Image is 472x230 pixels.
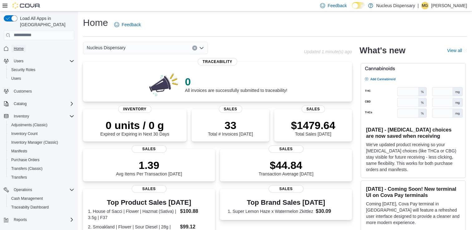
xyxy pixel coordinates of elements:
p: [PERSON_NAME] [431,2,467,9]
button: Users [6,74,77,83]
button: Purchase Orders [6,156,77,164]
dt: 1. Super Lemon Haze x Watermelon Zkittlez [228,208,313,214]
span: Transfers (Classic) [11,166,42,171]
button: Operations [11,186,35,194]
button: Reports [1,215,77,224]
span: Sales [132,185,167,193]
span: Catalog [11,100,74,108]
a: Inventory Manager (Classic) [9,139,61,146]
span: Sales [219,105,242,113]
p: We've updated product receiving so your [MEDICAL_DATA] choices (like THCa or CBG) stay visible fo... [366,141,460,173]
img: Cova [12,2,41,9]
h3: Top Brand Sales [DATE] [228,199,344,206]
span: Traceabilty Dashboard [11,205,49,210]
button: Transfers (Classic) [6,164,77,173]
p: $1479.64 [291,119,335,132]
span: Manifests [9,147,74,155]
div: Expired or Expiring in Next 30 Days [100,119,169,137]
h1: Home [83,17,108,29]
span: Transfers (Classic) [9,165,74,172]
span: Customers [11,87,74,95]
span: Load All Apps in [GEOGRAPHIC_DATA] [17,15,74,28]
span: Inventory [118,105,152,113]
button: Catalog [1,99,77,108]
span: Sales [269,185,304,193]
a: Adjustments (Classic) [9,121,50,129]
span: MG [422,2,428,9]
span: Inventory Count [11,131,38,136]
img: 0 [148,72,180,97]
p: | [417,2,419,9]
button: Reports [11,216,29,223]
dt: 1. House of Sacci | Flower | Hazmat (Sativa) | 3.5g | F37 [88,208,178,221]
span: Users [14,59,23,64]
a: View allExternal link [447,48,467,53]
a: Traceabilty Dashboard [9,204,51,211]
span: Inventory Manager (Classic) [9,139,74,146]
input: Dark Mode [352,2,365,9]
span: Catalog [14,101,27,106]
button: Adjustments (Classic) [6,121,77,129]
span: Adjustments (Classic) [9,121,74,129]
span: Nucleus Dispensary [87,44,126,51]
p: 33 [208,119,253,132]
div: Total # Invoices [DATE] [208,119,253,137]
div: Avg Items Per Transaction [DATE] [116,159,182,176]
span: Inventory Manager (Classic) [11,140,58,145]
span: Sales [269,145,304,153]
a: Users [9,75,23,82]
span: Users [11,76,21,81]
p: 0 units / 0 g [100,119,169,132]
span: Reports [14,217,27,222]
span: Inventory Count [9,130,74,137]
span: Sales [132,145,167,153]
span: Feedback [122,22,141,28]
h3: Top Product Sales [DATE] [88,199,210,206]
p: Nucleus Dispensary [376,2,415,9]
h2: What's new [359,46,405,55]
a: Transfers (Classic) [9,165,45,172]
div: Transaction Average [DATE] [259,159,314,176]
button: Traceabilty Dashboard [6,203,77,212]
span: Home [14,46,24,51]
span: Traceability [198,58,237,65]
span: Transfers [11,175,27,180]
button: Inventory [1,112,77,121]
dd: $30.09 [316,208,344,215]
button: Manifests [6,147,77,156]
span: Cash Management [11,196,43,201]
span: Purchase Orders [9,156,74,164]
span: Operations [11,186,74,194]
h3: [DATE] - Coming Soon! New terminal UI on Cova Pay terminals [366,186,460,198]
div: Michelle Ganpat [421,2,429,9]
p: Coming [DATE], Cova Pay terminal in [GEOGRAPHIC_DATA] will feature a refreshed user interface des... [366,201,460,226]
a: Home [11,45,26,52]
span: Purchase Orders [11,157,40,162]
span: Feedback [328,2,347,9]
span: Users [9,75,74,82]
button: Operations [1,185,77,194]
p: 1.39 [116,159,182,171]
a: Manifests [9,147,30,155]
button: Users [11,57,26,65]
div: Total Sales [DATE] [291,119,335,137]
button: Open list of options [199,46,204,50]
button: Transfers [6,173,77,182]
span: Users [11,57,74,65]
button: Users [1,57,77,65]
button: Inventory [11,113,32,120]
svg: External link [463,49,467,53]
span: Manifests [11,149,27,154]
span: Reports [11,216,74,223]
a: Customers [11,88,34,95]
a: Security Roles [9,66,38,74]
button: Inventory Count [6,129,77,138]
span: Inventory [11,113,74,120]
span: Adjustments (Classic) [11,122,47,127]
span: Inventory [14,114,29,119]
a: Transfers [9,174,29,181]
p: Updated 1 minute(s) ago [304,49,352,54]
button: Security Roles [6,65,77,74]
p: $44.84 [259,159,314,171]
button: Customers [1,87,77,96]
